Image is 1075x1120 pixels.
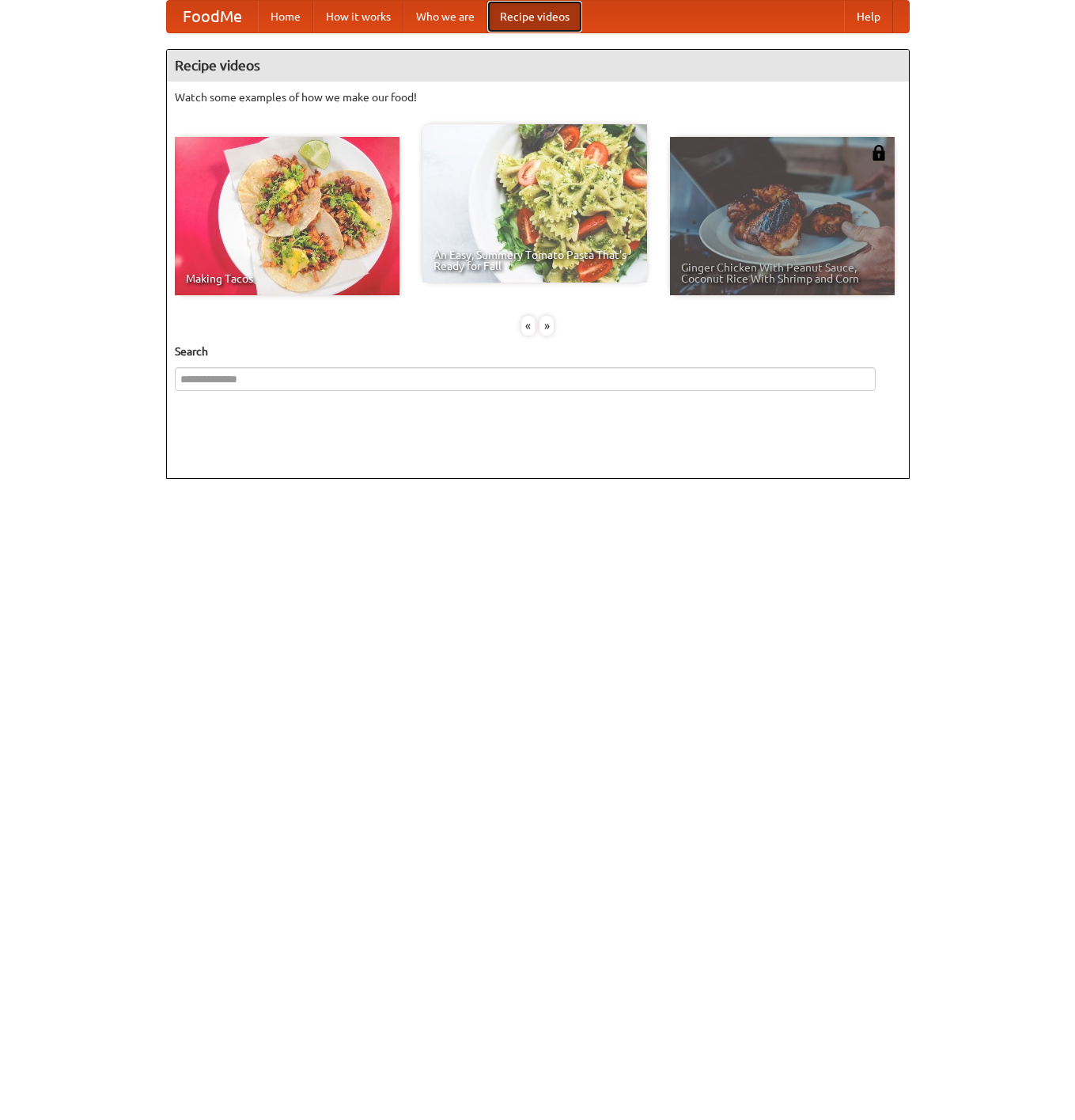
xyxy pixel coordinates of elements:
a: Home [258,1,313,32]
span: An Easy, Summery Tomato Pasta That's Ready for Fall [433,249,636,271]
div: » [539,316,554,336]
a: Making Tacos [175,137,399,295]
a: An Easy, Summery Tomato Pasta That's Ready for Fall [422,124,647,283]
h5: Search [175,344,901,359]
a: Help [844,1,893,32]
a: FoodMe [167,1,258,32]
p: Watch some examples of how we make our food! [175,89,901,105]
a: Recipe videos [487,1,582,32]
img: 483408.png [871,145,887,161]
a: How it works [313,1,403,32]
div: « [521,316,536,336]
h4: Recipe videos [167,50,909,82]
span: Making Tacos [186,273,388,284]
a: Who we are [403,1,487,32]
